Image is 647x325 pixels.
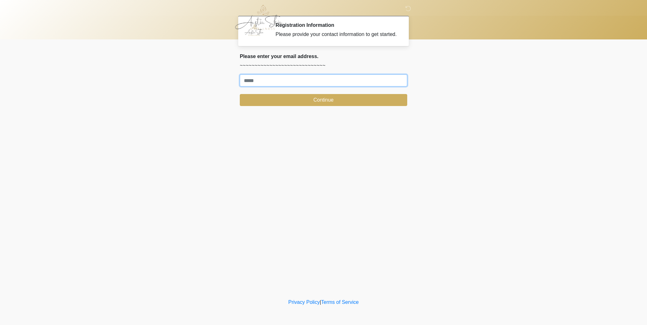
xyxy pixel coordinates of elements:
a: Terms of Service [321,299,359,305]
p: ~~~~~~~~~~~~~~~~~~~~~~~~~~~~~ [240,62,407,69]
a: Privacy Policy [288,299,320,305]
img: Austin Skin & Wellness Logo [233,5,289,30]
a: | [320,299,321,305]
h2: Please enter your email address. [240,53,407,59]
button: Continue [240,94,407,106]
